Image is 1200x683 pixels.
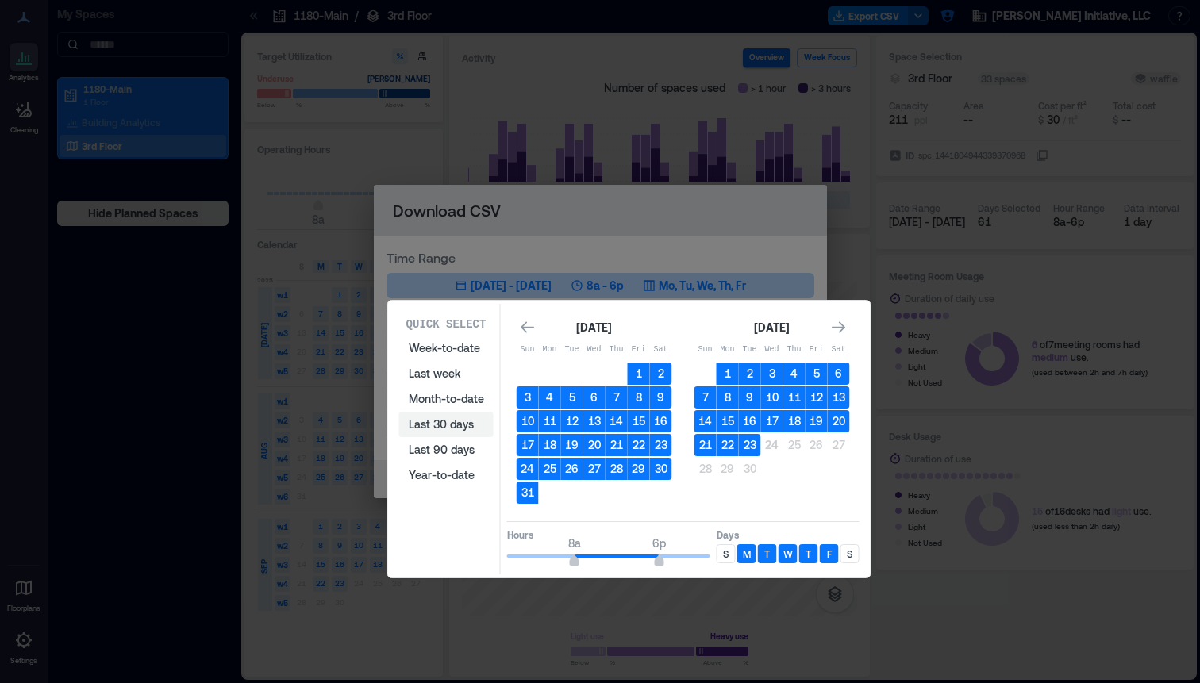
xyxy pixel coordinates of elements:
button: 23 [650,434,672,456]
button: 17 [761,410,783,432]
button: 18 [783,410,806,432]
button: Go to previous month [517,317,539,339]
p: T [806,547,811,560]
button: 8 [628,386,650,409]
button: 6 [583,386,606,409]
button: 24 [761,434,783,456]
p: Mon [539,343,561,356]
button: 19 [561,434,583,456]
p: Sun [517,343,539,356]
button: 21 [606,434,628,456]
p: Sat [650,343,672,356]
button: 23 [739,434,761,456]
button: Year-to-date [399,462,494,488]
button: 27 [828,434,850,456]
p: Thu [606,343,628,356]
th: Saturday [828,339,850,361]
button: 4 [783,363,806,385]
button: Last 30 days [399,412,494,437]
button: 24 [517,458,539,480]
button: 17 [517,434,539,456]
p: Wed [583,343,606,356]
button: 11 [539,410,561,432]
button: 1 [717,363,739,385]
button: 28 [694,458,717,480]
button: 12 [806,386,828,409]
button: 21 [694,434,717,456]
p: M [743,547,751,560]
button: 29 [628,458,650,480]
button: 10 [761,386,783,409]
div: [DATE] [750,318,794,337]
button: 10 [517,410,539,432]
p: Hours [507,528,710,541]
button: 9 [739,386,761,409]
p: Sun [694,343,717,356]
button: 14 [694,410,717,432]
button: 1 [628,363,650,385]
button: Last week [399,361,494,386]
th: Saturday [650,339,672,361]
span: 8a [568,536,581,550]
th: Sunday [694,339,717,361]
button: 7 [694,386,717,409]
th: Monday [539,339,561,361]
button: 2 [739,363,761,385]
p: Sat [828,343,850,356]
p: Thu [783,343,806,356]
button: 29 [717,458,739,480]
p: S [847,547,852,560]
p: Fri [628,343,650,356]
p: S [723,547,729,560]
button: 25 [783,434,806,456]
button: 3 [517,386,539,409]
p: Days [717,528,860,541]
button: 9 [650,386,672,409]
button: Week-to-date [399,336,494,361]
button: 4 [539,386,561,409]
button: 13 [828,386,850,409]
button: 22 [717,434,739,456]
button: 14 [606,410,628,432]
th: Wednesday [583,339,606,361]
p: Mon [717,343,739,356]
button: 16 [650,410,672,432]
th: Monday [717,339,739,361]
th: Thursday [783,339,806,361]
button: 30 [650,458,672,480]
button: 22 [628,434,650,456]
button: 19 [806,410,828,432]
button: 7 [606,386,628,409]
button: 5 [806,363,828,385]
button: 5 [561,386,583,409]
th: Friday [806,339,828,361]
th: Thursday [606,339,628,361]
p: W [783,547,793,560]
button: 26 [561,458,583,480]
p: F [827,547,832,560]
p: Wed [761,343,783,356]
button: 31 [517,482,539,504]
button: 15 [628,410,650,432]
button: 18 [539,434,561,456]
button: Last 90 days [399,437,494,462]
button: 20 [828,410,850,432]
span: 6p [652,536,666,550]
button: 25 [539,458,561,480]
p: Tue [739,343,761,356]
th: Tuesday [561,339,583,361]
th: Friday [628,339,650,361]
button: 30 [739,458,761,480]
button: 12 [561,410,583,432]
p: Tue [561,343,583,356]
p: Fri [806,343,828,356]
button: 26 [806,434,828,456]
button: 6 [828,363,850,385]
th: Tuesday [739,339,761,361]
p: T [764,547,770,560]
button: 13 [583,410,606,432]
th: Wednesday [761,339,783,361]
div: [DATE] [572,318,617,337]
button: Go to next month [828,317,850,339]
button: 28 [606,458,628,480]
